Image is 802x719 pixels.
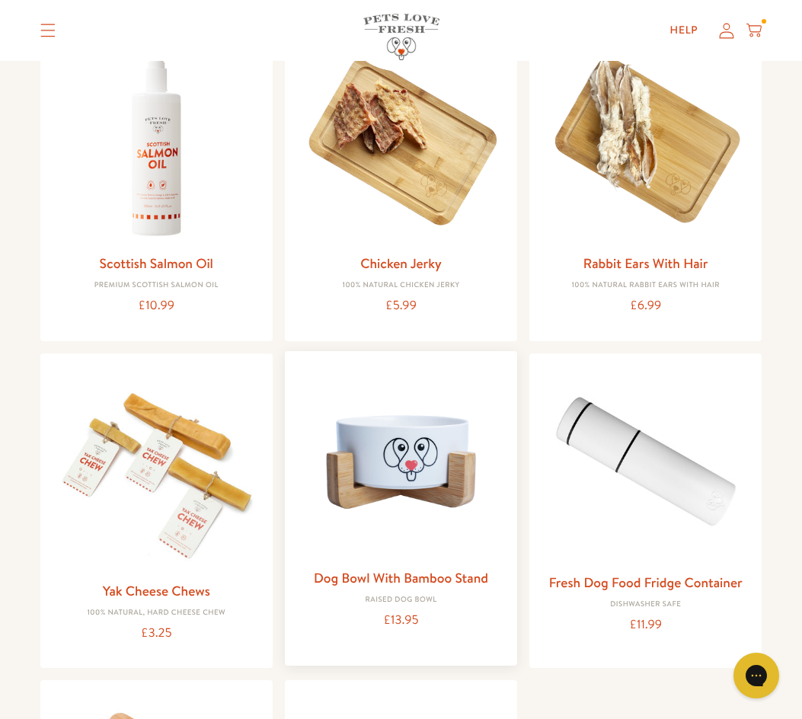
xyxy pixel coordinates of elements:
img: Rabbit Ears With Hair [542,38,749,246]
div: £13.95 [297,610,505,631]
a: Yak Cheese Chews [103,581,210,600]
a: Fresh Dog Food Fridge Container [549,573,743,592]
iframe: Gorgias live chat messenger [726,647,787,704]
a: Help [658,15,711,46]
img: Dog Bowl With Bamboo Stand [297,363,505,561]
a: Rabbit Ears With Hair [583,254,708,273]
a: Chicken Jerky [360,254,442,273]
img: Scottish Salmon Oil [53,38,260,246]
div: Raised Dog Bowl [297,596,505,605]
div: £11.99 [542,615,749,635]
div: £5.99 [297,296,505,316]
div: Premium Scottish Salmon Oil [53,281,260,290]
a: Scottish Salmon Oil [100,254,213,273]
summary: Translation missing: en.sections.header.menu [28,11,68,50]
img: Yak Cheese Chews [53,366,260,574]
div: £6.99 [542,296,749,316]
a: Dog Bowl With Bamboo Stand [314,568,488,587]
img: Pets Love Fresh [363,14,439,60]
div: £3.25 [53,623,260,644]
div: Dishwasher Safe [542,600,749,609]
div: 100% natural, hard cheese chew [53,609,260,618]
div: 100% Natural Rabbit Ears with hair [542,281,749,290]
div: £10.99 [53,296,260,316]
img: Fresh Dog Food Fridge Container [542,366,749,565]
img: Chicken Jerky [297,38,505,246]
div: 100% Natural Chicken Jerky [297,281,505,290]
